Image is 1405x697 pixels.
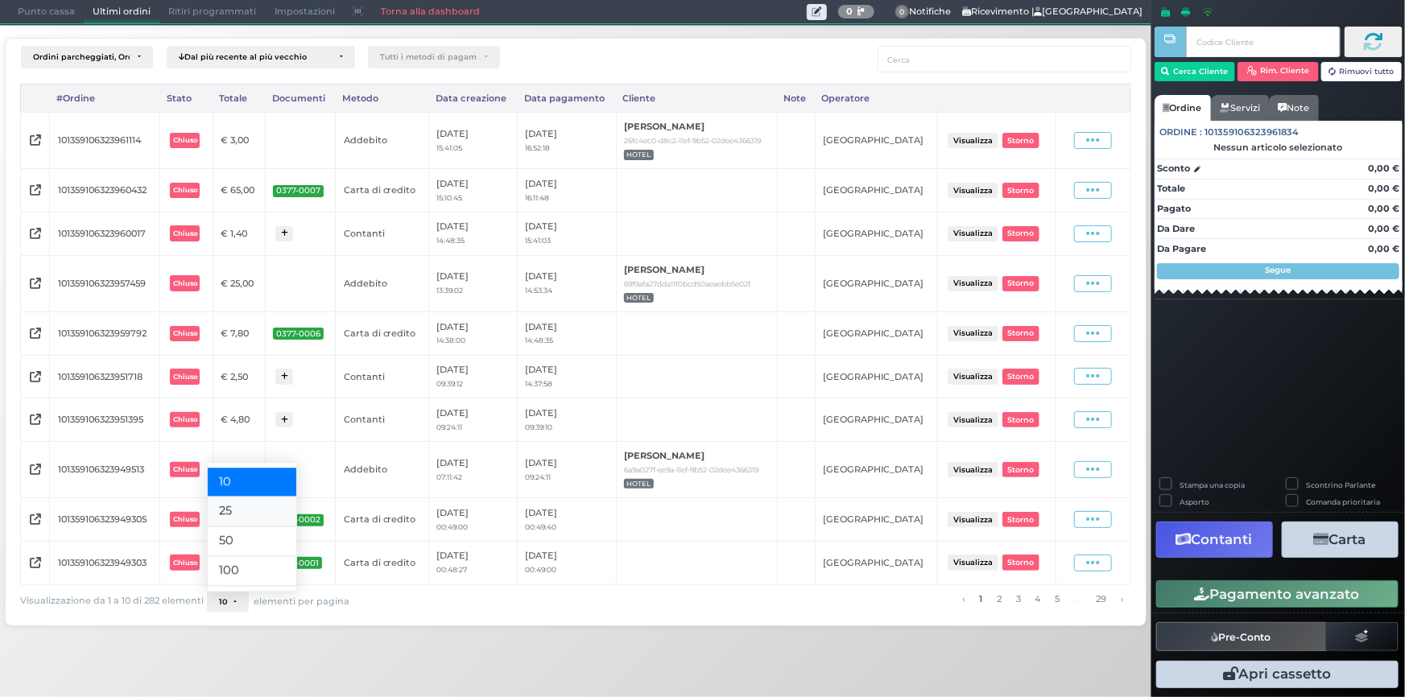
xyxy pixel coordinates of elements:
[1002,133,1039,148] button: Storno
[173,415,197,423] b: Chiuso
[815,169,937,212] td: [GEOGRAPHIC_DATA]
[1180,497,1209,507] label: Asporto
[1157,162,1190,175] strong: Sconto
[525,193,549,202] small: 16:11:48
[336,311,429,355] td: Carta di credito
[84,1,159,23] span: Ultimi ordini
[368,46,500,68] button: Tutti i metodi di pagamento
[159,85,213,112] div: Stato
[173,136,197,144] b: Chiuso
[213,169,265,212] td: € 65,00
[1011,591,1025,608] a: alla pagina 3
[436,522,468,531] small: 00:49:00
[1002,326,1039,341] button: Storno
[1266,265,1291,275] strong: Segue
[525,143,550,152] small: 16:52:18
[273,328,324,340] span: 0377-0006
[1002,276,1039,291] button: Storno
[815,498,937,542] td: [GEOGRAPHIC_DATA]
[428,212,517,255] td: [DATE]
[173,373,197,381] b: Chiuso
[173,186,197,194] b: Chiuso
[159,1,265,23] span: Ritiri programmati
[33,52,130,62] div: Ordini parcheggiati, Ordini aperti, Ordini chiusi
[436,379,463,388] small: 09:39:12
[1307,480,1376,490] label: Scontrino Parlante
[173,279,197,287] b: Chiuso
[525,236,551,245] small: 15:41:03
[207,591,349,613] div: elementi per pagina
[1002,512,1039,527] button: Storno
[428,498,517,542] td: [DATE]
[208,468,296,497] a: 10
[948,276,998,291] button: Visualizza
[428,441,517,497] td: [DATE]
[1157,183,1185,194] strong: Totale
[1160,126,1203,139] span: Ordine :
[1156,622,1327,651] button: Pre-Conto
[436,565,467,574] small: 00:48:27
[815,441,937,497] td: [GEOGRAPHIC_DATA]
[1368,243,1399,254] strong: 0,00 €
[616,85,777,112] div: Cliente
[273,557,322,569] span: 0377-0001
[1155,95,1211,121] a: Ordine
[266,1,344,23] span: Impostazioni
[213,85,265,112] div: Totale
[1002,462,1039,477] button: Storno
[436,236,465,245] small: 14:48:35
[624,264,705,275] b: [PERSON_NAME]
[273,185,324,197] span: 0377-0007
[436,472,462,481] small: 07:11:42
[265,85,335,112] div: Documenti
[948,512,998,527] button: Visualizza
[50,541,160,584] td: 101359106323949303
[517,355,616,398] td: [DATE]
[525,379,552,388] small: 14:37:58
[436,193,462,202] small: 15:10:45
[1051,591,1064,608] a: alla pagina 5
[50,255,160,311] td: 101359106323957459
[219,597,227,607] span: 10
[213,398,265,442] td: € 4,80
[173,559,197,567] b: Chiuso
[1155,142,1403,153] div: Nessun articolo selezionato
[624,479,654,489] span: HOTEL
[1002,183,1039,198] button: Storno
[624,279,750,288] small: 69f9afa27dda11f0bcd50aeaebb5e02f
[1186,27,1340,57] input: Codice Cliente
[436,286,463,295] small: 13:39:02
[525,522,556,531] small: 00:49:40
[517,85,616,112] div: Data pagamento
[173,515,197,523] b: Chiuso
[436,336,465,344] small: 14:38:00
[846,6,853,17] b: 0
[213,355,265,398] td: € 2,50
[1157,243,1206,254] strong: Da Pagare
[213,212,265,255] td: € 1,40
[1156,580,1399,608] button: Pagamento avanzato
[1211,95,1269,121] a: Servizi
[50,85,160,112] div: #Ordine
[517,441,616,497] td: [DATE]
[624,136,761,145] small: 26fc4ec0-d8c2-11ef-9b52-02dee4366319
[208,526,296,556] a: 50
[428,311,517,355] td: [DATE]
[1321,62,1403,81] button: Rimuovi tutto
[428,355,517,398] td: [DATE]
[517,398,616,442] td: [DATE]
[9,1,84,23] span: Punto cassa
[974,591,986,608] a: alla pagina 1
[1156,522,1273,558] button: Contanti
[815,311,937,355] td: [GEOGRAPHIC_DATA]
[336,355,429,398] td: Contanti
[213,441,265,497] td: € 6,00
[1117,591,1128,608] a: pagina successiva
[517,212,616,255] td: [DATE]
[1238,62,1319,81] button: Rim. Cliente
[436,143,462,152] small: 15:41:05
[50,498,160,542] td: 101359106323949305
[517,541,616,584] td: [DATE]
[525,423,552,431] small: 09:39:10
[517,112,616,168] td: [DATE]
